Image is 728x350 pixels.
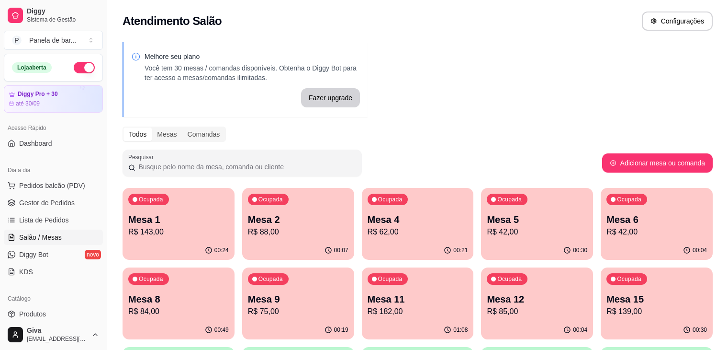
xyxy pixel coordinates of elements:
[4,247,103,262] a: Diggy Botnovo
[182,128,225,141] div: Comandas
[362,188,474,260] button: OcupadaMesa 4R$ 62,0000:21
[481,188,593,260] button: OcupadaMesa 5R$ 42,0000:30
[248,292,348,306] p: Mesa 9
[606,292,707,306] p: Mesa 15
[301,88,360,107] button: Fazer upgrade
[4,291,103,306] div: Catálogo
[214,246,229,254] p: 00:24
[12,35,22,45] span: P
[19,309,46,319] span: Produtos
[145,63,360,82] p: Você tem 30 mesas / comandas disponíveis. Obtenha o Diggy Bot para ter acesso a mesas/comandas il...
[453,246,468,254] p: 00:21
[19,139,52,148] span: Dashboard
[128,153,157,161] label: Pesquisar
[123,128,152,141] div: Todos
[152,128,182,141] div: Mesas
[4,85,103,113] a: Diggy Pro + 30até 30/09
[19,267,33,277] span: KDS
[74,62,95,73] button: Alterar Status
[19,181,85,190] span: Pedidos balcão (PDV)
[334,246,348,254] p: 00:07
[258,275,283,283] p: Ocupada
[487,306,587,317] p: R$ 85,00
[145,52,360,61] p: Melhore seu plano
[139,196,163,203] p: Ocupada
[27,7,99,16] span: Diggy
[128,226,229,238] p: R$ 143,00
[242,268,354,339] button: OcupadaMesa 9R$ 75,0000:19
[334,326,348,334] p: 00:19
[4,230,103,245] a: Salão / Mesas
[693,326,707,334] p: 00:30
[242,188,354,260] button: OcupadaMesa 2R$ 88,0000:07
[4,4,103,27] a: DiggySistema de Gestão
[18,91,58,98] article: Diggy Pro + 30
[128,213,229,226] p: Mesa 1
[497,196,522,203] p: Ocupada
[248,213,348,226] p: Mesa 2
[16,100,40,107] article: até 30/09
[481,268,593,339] button: OcupadaMesa 12R$ 85,0000:04
[27,16,99,23] span: Sistema de Gestão
[617,275,641,283] p: Ocupada
[368,213,468,226] p: Mesa 4
[19,250,48,259] span: Diggy Bot
[642,12,713,31] button: Configurações
[27,327,88,335] span: Giva
[19,215,69,225] span: Lista de Pedidos
[4,120,103,136] div: Acesso Rápido
[573,326,587,334] p: 00:04
[128,292,229,306] p: Mesa 8
[368,306,468,317] p: R$ 182,00
[123,188,235,260] button: OcupadaMesa 1R$ 143,0000:24
[123,13,222,29] h2: Atendimento Salão
[128,306,229,317] p: R$ 84,00
[248,226,348,238] p: R$ 88,00
[617,196,641,203] p: Ocupada
[487,226,587,238] p: R$ 42,00
[368,226,468,238] p: R$ 62,00
[27,335,88,343] span: [EMAIL_ADDRESS][DOMAIN_NAME]
[12,62,52,73] div: Loja aberta
[693,246,707,254] p: 00:04
[606,226,707,238] p: R$ 42,00
[378,275,403,283] p: Ocupada
[4,264,103,280] a: KDS
[123,268,235,339] button: OcupadaMesa 8R$ 84,0000:49
[4,31,103,50] button: Select a team
[139,275,163,283] p: Ocupada
[487,213,587,226] p: Mesa 5
[601,268,713,339] button: OcupadaMesa 15R$ 139,0000:30
[258,196,283,203] p: Ocupada
[248,306,348,317] p: R$ 75,00
[573,246,587,254] p: 00:30
[602,153,713,173] button: Adicionar mesa ou comanda
[214,326,229,334] p: 00:49
[4,195,103,210] a: Gestor de Pedidos
[4,323,103,346] button: Giva[EMAIL_ADDRESS][DOMAIN_NAME]
[497,275,522,283] p: Ocupada
[378,196,403,203] p: Ocupada
[4,212,103,228] a: Lista de Pedidos
[606,306,707,317] p: R$ 139,00
[19,233,62,242] span: Salão / Mesas
[453,326,468,334] p: 01:08
[135,162,356,172] input: Pesquisar
[606,213,707,226] p: Mesa 6
[4,306,103,322] a: Produtos
[4,136,103,151] a: Dashboard
[362,268,474,339] button: OcupadaMesa 11R$ 182,0001:08
[487,292,587,306] p: Mesa 12
[4,178,103,193] button: Pedidos balcão (PDV)
[368,292,468,306] p: Mesa 11
[19,198,75,208] span: Gestor de Pedidos
[29,35,76,45] div: Panela de bar ...
[601,188,713,260] button: OcupadaMesa 6R$ 42,0000:04
[4,163,103,178] div: Dia a dia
